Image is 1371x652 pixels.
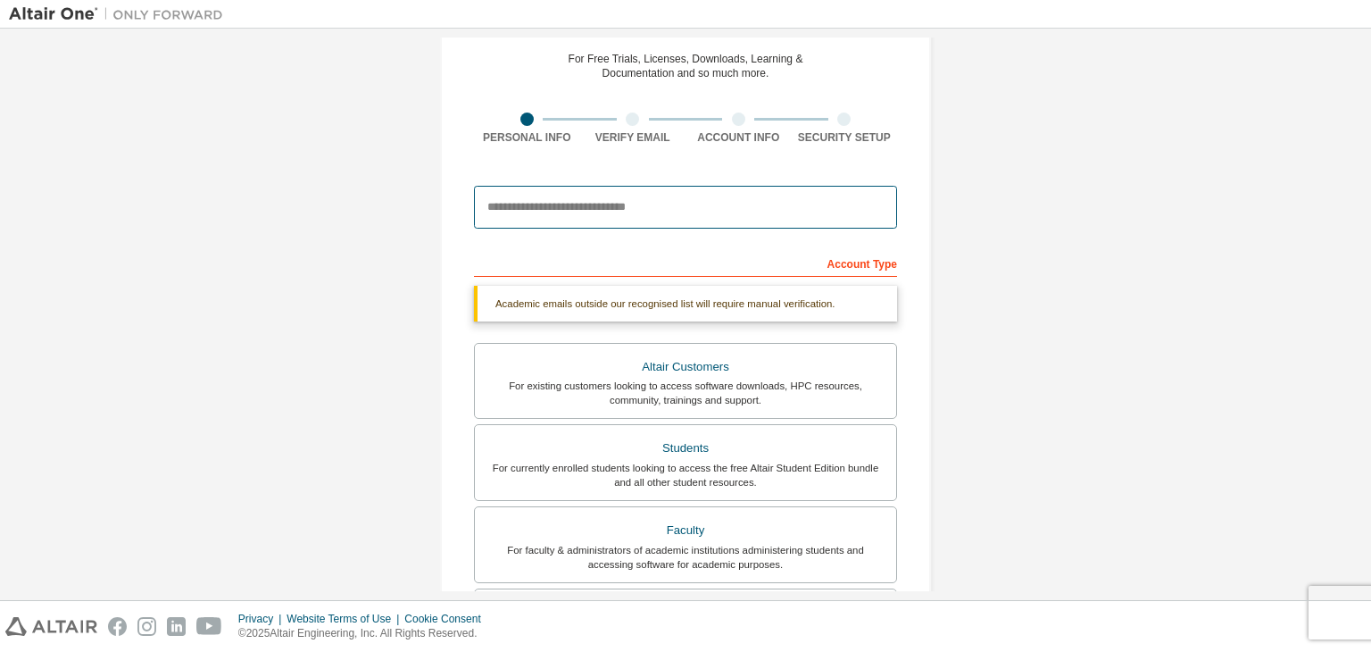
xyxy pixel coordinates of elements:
[486,379,885,407] div: For existing customers looking to access software downloads, HPC resources, community, trainings ...
[547,20,824,41] div: Create an Altair One Account
[486,461,885,489] div: For currently enrolled students looking to access the free Altair Student Edition bundle and all ...
[5,617,97,636] img: altair_logo.svg
[685,130,792,145] div: Account Info
[474,286,897,322] div: Academic emails outside our recognised list will require manual verification.
[287,612,404,626] div: Website Terms of Use
[486,355,885,380] div: Altair Customers
[569,52,803,80] div: For Free Trials, Licenses, Downloads, Learning & Documentation and so much more.
[108,617,127,636] img: facebook.svg
[238,626,492,641] p: © 2025 Altair Engineering, Inc. All Rights Reserved.
[792,130,898,145] div: Security Setup
[238,612,287,626] div: Privacy
[404,612,491,626] div: Cookie Consent
[486,436,885,461] div: Students
[486,518,885,543] div: Faculty
[9,5,232,23] img: Altair One
[137,617,156,636] img: instagram.svg
[474,248,897,277] div: Account Type
[486,543,885,572] div: For faculty & administrators of academic institutions administering students and accessing softwa...
[196,617,222,636] img: youtube.svg
[167,617,186,636] img: linkedin.svg
[580,130,686,145] div: Verify Email
[474,130,580,145] div: Personal Info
